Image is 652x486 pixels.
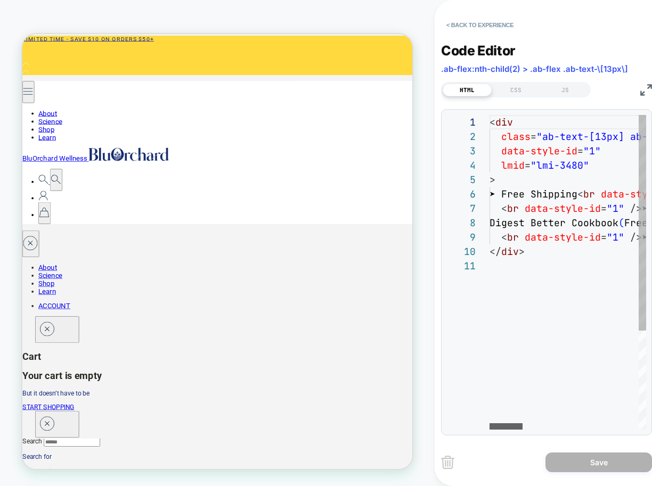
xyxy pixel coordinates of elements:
[21,357,64,367] a: ACCOUNT
[490,217,618,229] span: Digest Better Cookbook
[447,187,476,201] div: 6
[607,202,624,215] span: "1"
[507,231,519,243] span: br
[507,202,519,215] span: br
[21,337,45,348] a: Learn
[21,327,43,337] a: Shop
[525,202,601,215] span: data-style-id
[577,145,583,157] span: =
[630,202,642,215] span: />
[21,191,37,202] a: Search
[640,84,652,96] img: fullscreen
[21,111,53,121] a: Science
[447,201,476,216] div: 7
[577,188,583,200] span: <
[447,216,476,230] div: 8
[21,121,43,132] a: Shop
[447,230,476,244] div: 9
[630,231,642,243] span: />
[490,188,577,200] span: ➤ Free Shipping
[490,245,501,258] span: </
[21,306,46,316] a: About
[541,84,590,96] div: JS
[441,43,516,59] span: Code Editor
[21,213,35,224] a: Account
[490,116,495,128] span: <
[443,84,492,96] div: HTML
[525,231,601,243] span: data-style-id
[17,376,76,411] button: Close drawer Cart
[21,132,45,143] a: Learn
[447,244,476,259] div: 10
[21,224,38,253] button: 0 items cart
[447,115,476,129] div: 1
[525,159,531,171] span: =
[501,202,507,215] span: <
[88,151,195,169] img: BluOrchard Wellness
[583,188,595,200] span: br
[501,159,525,171] span: lmid
[447,158,476,172] div: 4
[545,452,652,472] button: Save
[447,259,476,273] div: 11
[441,456,454,469] img: delete
[447,172,476,187] div: 5
[21,316,53,327] a: Science
[601,231,607,243] span: =
[501,130,531,143] span: class
[21,100,46,111] a: About
[624,217,648,229] span: Free
[519,245,525,258] span: >
[618,217,624,229] span: (
[37,179,53,209] button: Search
[441,17,519,34] button: < Back to experience
[531,159,589,171] span: "lmi-3480"
[501,231,507,243] span: <
[531,130,536,143] span: =
[447,129,476,144] div: 2
[607,231,624,243] span: "1"
[501,145,577,157] span: data-style-id
[601,202,607,215] span: =
[492,84,541,96] div: CSS
[490,174,495,186] span: >
[501,245,519,258] span: div
[495,116,513,128] span: div
[447,144,476,158] div: 3
[583,145,601,157] span: "1"
[441,64,628,74] span: .ab-flex:nth-child(2) > .ab-flex .ab-text-\[13px\]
